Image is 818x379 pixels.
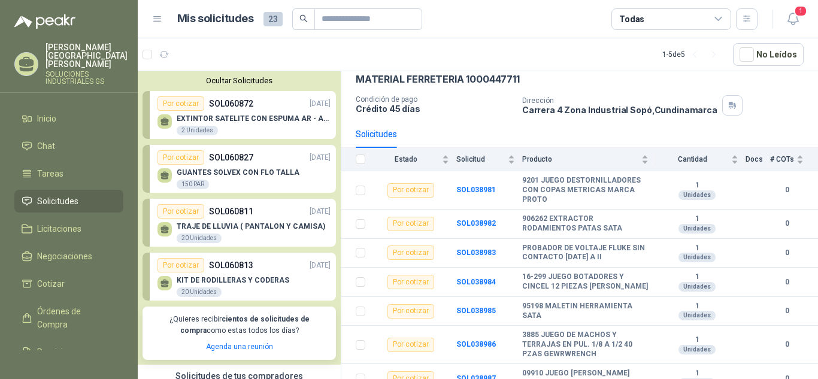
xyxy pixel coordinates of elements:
p: [DATE] [310,260,331,271]
div: Unidades [678,311,716,320]
div: Por cotizar [387,217,434,231]
div: 20 Unidades [177,287,222,297]
b: 0 [770,339,804,350]
b: 1 [656,302,738,311]
b: PROBADOR DE VOLTAJE FLUKE SIN CONTACTO [DATE] A II [522,244,649,262]
a: Remisiones [14,341,123,363]
b: 0 [770,218,804,229]
p: EXTINTOR SATELITE CON ESPUMA AR - AFFF [177,114,331,123]
p: KIT DE RODILLERAS Y CODERAS [177,276,289,284]
b: 1 [656,244,738,253]
div: Unidades [678,345,716,354]
span: Remisiones [37,345,81,359]
th: Estado [372,148,456,171]
p: [DATE] [310,152,331,163]
th: # COTs [770,148,818,171]
a: SOL038981 [456,186,496,194]
span: Chat [37,140,55,153]
a: SOL038982 [456,219,496,228]
button: No Leídos [733,43,804,66]
b: 1 [656,181,738,190]
span: Licitaciones [37,222,81,235]
a: Agenda una reunión [206,342,273,351]
span: 1 [794,5,807,17]
th: Cantidad [656,148,746,171]
a: Órdenes de Compra [14,300,123,336]
a: Por cotizarSOL060827[DATE] GUANTES SOLVEX CON FLO TALLA150 PAR [143,145,336,193]
p: TRAJE DE LLUVIA ( PANTALON Y CAMISA) [177,222,325,231]
b: SOL038985 [456,307,496,315]
b: 16-299 JUEGO BOTADORES Y CINCEL 12 PIEZAS [PERSON_NAME] [522,272,649,291]
span: Inicio [37,112,56,125]
a: Por cotizarSOL060813[DATE] KIT DE RODILLERAS Y CODERAS20 Unidades [143,253,336,301]
a: Chat [14,135,123,157]
p: [DATE] [310,206,331,217]
b: 1 [656,369,738,378]
button: 1 [782,8,804,30]
div: 2 Unidades [177,126,218,135]
p: [PERSON_NAME] [GEOGRAPHIC_DATA][PERSON_NAME] [46,43,128,68]
div: Ocultar SolicitudesPor cotizarSOL060872[DATE] EXTINTOR SATELITE CON ESPUMA AR - AFFF2 UnidadesPor... [138,71,341,365]
div: Solicitudes [356,128,397,141]
th: Docs [746,148,770,171]
div: 20 Unidades [177,234,222,243]
button: Ocultar Solicitudes [143,76,336,85]
span: 23 [263,12,283,26]
div: Unidades [678,224,716,234]
p: ¿Quieres recibir como estas todos los días? [150,314,329,336]
div: Unidades [678,190,716,200]
span: Estado [372,155,440,163]
div: Todas [619,13,644,26]
b: 1 [656,335,738,345]
p: Dirección [522,96,717,105]
div: Por cotizar [157,150,204,165]
a: Cotizar [14,272,123,295]
a: Solicitudes [14,190,123,213]
a: Inicio [14,107,123,130]
p: GUANTES SOLVEX CON FLO TALLA [177,168,299,177]
a: SOL038984 [456,278,496,286]
a: Tareas [14,162,123,185]
b: 95198 MALETIN HERRAMIENTA SATA [522,302,649,320]
div: 1 - 5 de 5 [662,45,723,64]
a: Por cotizarSOL060872[DATE] EXTINTOR SATELITE CON ESPUMA AR - AFFF2 Unidades [143,91,336,139]
b: SOL038983 [456,248,496,257]
div: Por cotizar [387,275,434,289]
div: Unidades [678,282,716,292]
b: 1 [656,272,738,282]
span: Cantidad [656,155,729,163]
b: 3885 JUEGO DE MACHOS Y TERRAJAS EN PUL. 1/8 A 1/2 40 PZAS GEWRWRENCH [522,331,649,359]
div: Por cotizar [387,245,434,260]
b: 0 [770,305,804,317]
a: Negociaciones [14,245,123,268]
p: Condición de pago [356,95,513,104]
span: Solicitudes [37,195,78,208]
div: Por cotizar [157,204,204,219]
span: Tareas [37,167,63,180]
span: Producto [522,155,639,163]
img: Logo peakr [14,14,75,29]
p: MATERIAL FERRETERIA 1000447711 [356,73,520,86]
p: SOL060813 [209,259,253,272]
b: 0 [770,247,804,259]
span: # COTs [770,155,794,163]
b: 0 [770,184,804,196]
a: Por cotizarSOL060811[DATE] TRAJE DE LLUVIA ( PANTALON Y CAMISA)20 Unidades [143,199,336,247]
th: Producto [522,148,656,171]
span: Órdenes de Compra [37,305,112,331]
p: Carrera 4 Zona Industrial Sopó , Cundinamarca [522,105,717,115]
p: SOL060872 [209,97,253,110]
div: Unidades [678,253,716,262]
a: SOL038986 [456,340,496,348]
b: 0 [770,277,804,288]
p: SOLUCIONES INDUSTRIALES GS [46,71,128,85]
p: [DATE] [310,98,331,110]
div: Por cotizar [387,183,434,198]
p: SOL060811 [209,205,253,218]
div: Por cotizar [387,338,434,352]
span: Solicitud [456,155,505,163]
